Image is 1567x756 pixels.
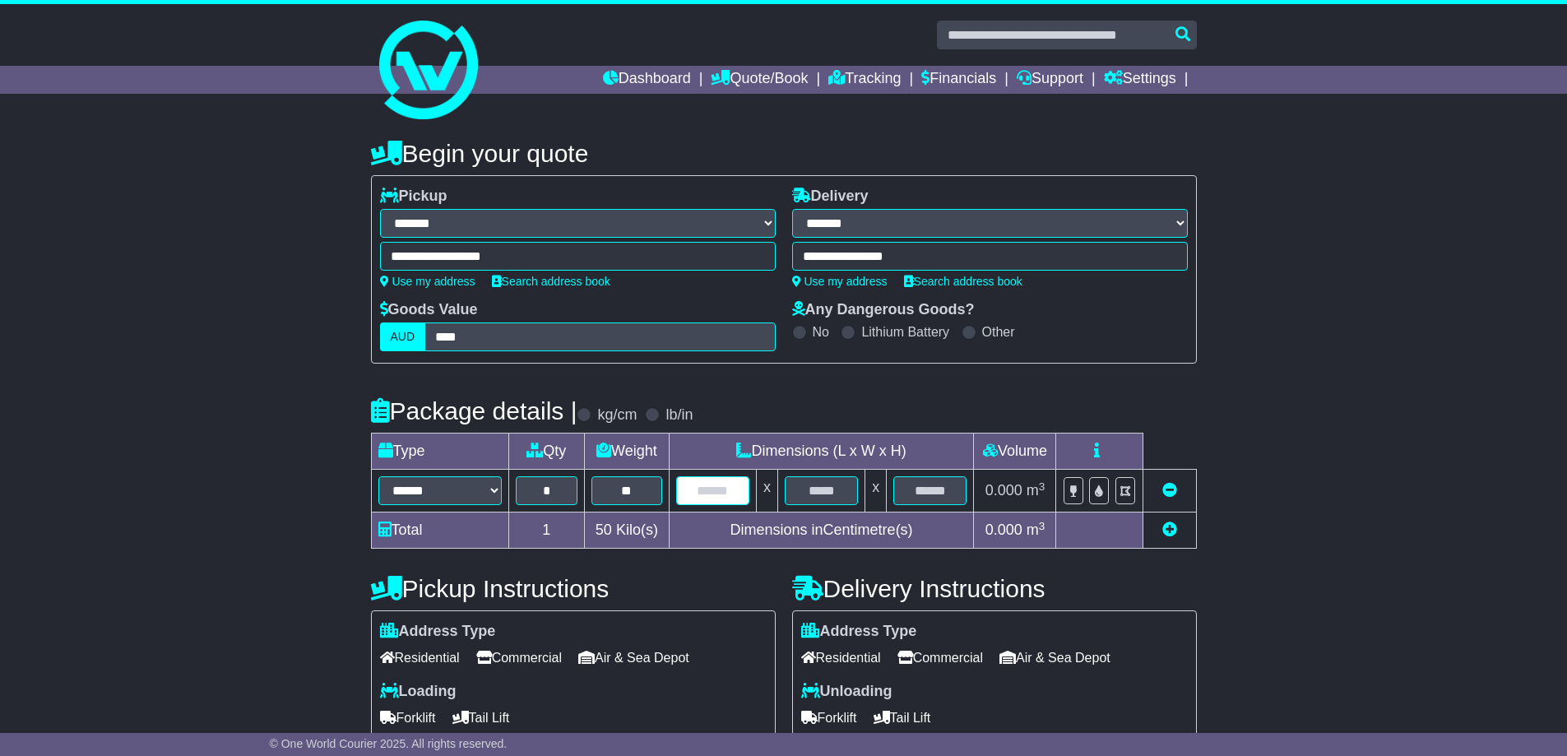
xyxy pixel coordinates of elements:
[603,66,691,94] a: Dashboard
[380,705,436,730] span: Forklift
[1039,520,1045,532] sup: 3
[1017,66,1083,94] a: Support
[380,683,457,701] label: Loading
[792,301,975,319] label: Any Dangerous Goods?
[1162,522,1177,538] a: Add new item
[578,645,689,670] span: Air & Sea Depot
[897,645,983,670] span: Commercial
[371,513,508,549] td: Total
[1162,482,1177,499] a: Remove this item
[865,470,887,513] td: x
[974,434,1056,470] td: Volume
[1027,482,1045,499] span: m
[813,324,829,340] label: No
[585,434,670,470] td: Weight
[380,275,475,288] a: Use my address
[874,705,931,730] span: Tail Lift
[792,275,888,288] a: Use my address
[801,683,892,701] label: Unloading
[711,66,808,94] a: Quote/Book
[669,434,974,470] td: Dimensions (L x W x H)
[452,705,510,730] span: Tail Lift
[985,522,1022,538] span: 0.000
[792,188,869,206] label: Delivery
[801,645,881,670] span: Residential
[904,275,1022,288] a: Search address book
[1027,522,1045,538] span: m
[792,575,1197,602] h4: Delivery Instructions
[371,434,508,470] td: Type
[596,522,612,538] span: 50
[508,513,585,549] td: 1
[380,623,496,641] label: Address Type
[1039,480,1045,493] sup: 3
[597,406,637,424] label: kg/cm
[380,188,447,206] label: Pickup
[380,301,478,319] label: Goods Value
[371,140,1197,167] h4: Begin your quote
[861,324,949,340] label: Lithium Battery
[828,66,901,94] a: Tracking
[476,645,562,670] span: Commercial
[371,575,776,602] h4: Pickup Instructions
[492,275,610,288] a: Search address book
[801,705,857,730] span: Forklift
[508,434,585,470] td: Qty
[380,322,426,351] label: AUD
[669,513,974,549] td: Dimensions in Centimetre(s)
[985,482,1022,499] span: 0.000
[982,324,1015,340] label: Other
[1104,66,1176,94] a: Settings
[380,645,460,670] span: Residential
[921,66,996,94] a: Financials
[665,406,693,424] label: lb/in
[585,513,670,549] td: Kilo(s)
[270,737,508,750] span: © One World Courier 2025. All rights reserved.
[756,470,777,513] td: x
[371,397,577,424] h4: Package details |
[801,623,917,641] label: Address Type
[999,645,1110,670] span: Air & Sea Depot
